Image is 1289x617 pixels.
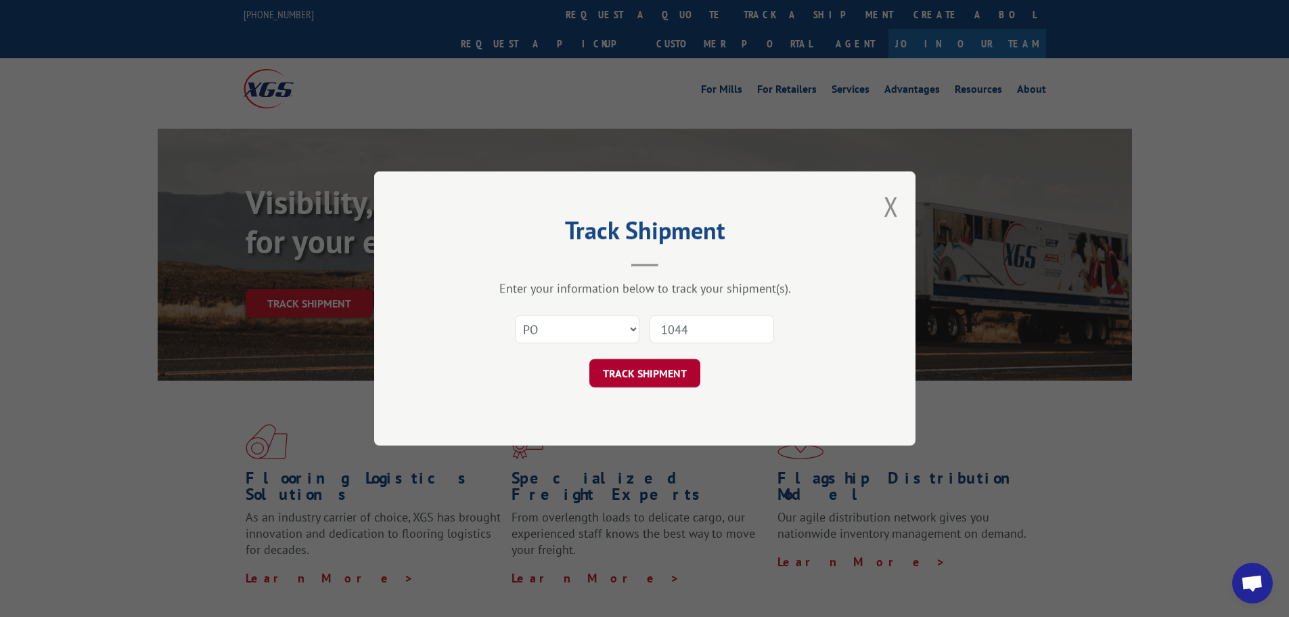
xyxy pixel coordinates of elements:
button: TRACK SHIPMENT [589,359,700,387]
div: Enter your information below to track your shipment(s). [442,280,848,296]
h2: Track Shipment [442,221,848,247]
button: Close modal [884,188,899,224]
input: Number(s) [650,315,774,343]
div: Open chat [1232,563,1273,603]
